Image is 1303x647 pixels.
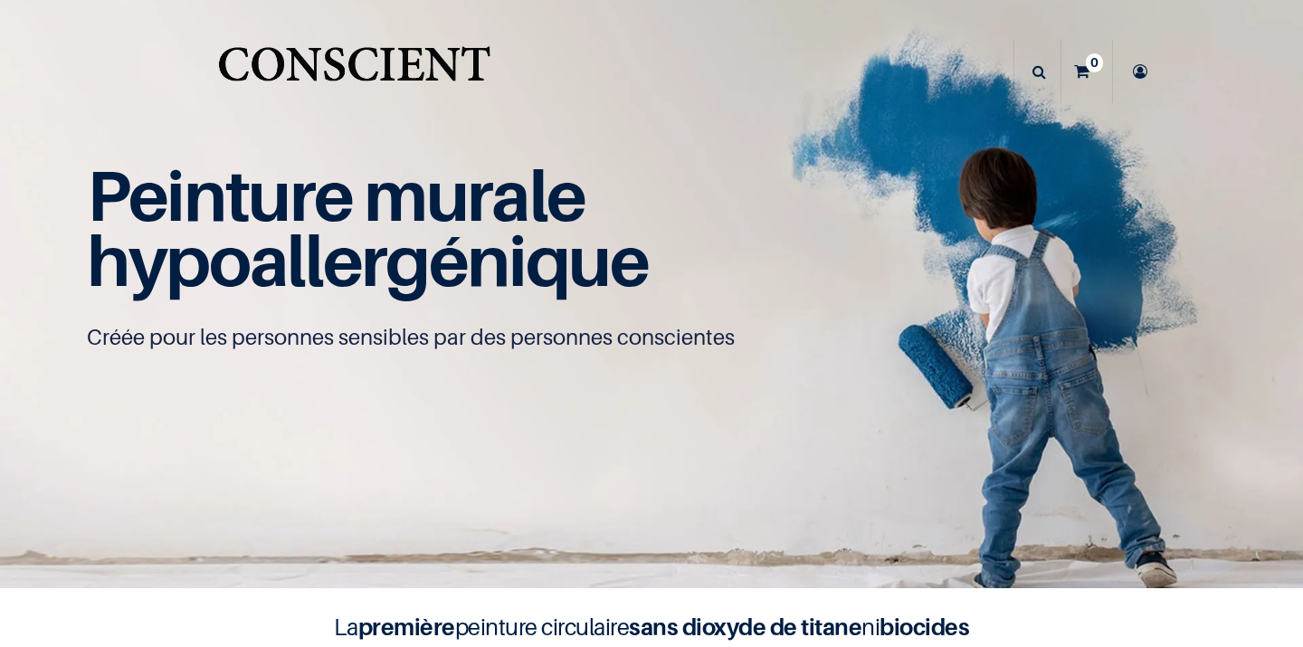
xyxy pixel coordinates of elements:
[1061,40,1112,103] a: 0
[290,610,1013,644] h4: La peinture circulaire ni
[214,36,494,108] a: Logo of Conscient
[87,218,649,302] span: hypoallergénique
[629,613,861,641] b: sans dioxyde de titane
[214,36,494,108] img: Conscient
[880,613,969,641] b: biocides
[358,613,455,641] b: première
[87,323,1216,352] p: Créée pour les personnes sensibles par des personnes conscientes
[87,153,585,237] span: Peinture murale
[1086,53,1103,71] sup: 0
